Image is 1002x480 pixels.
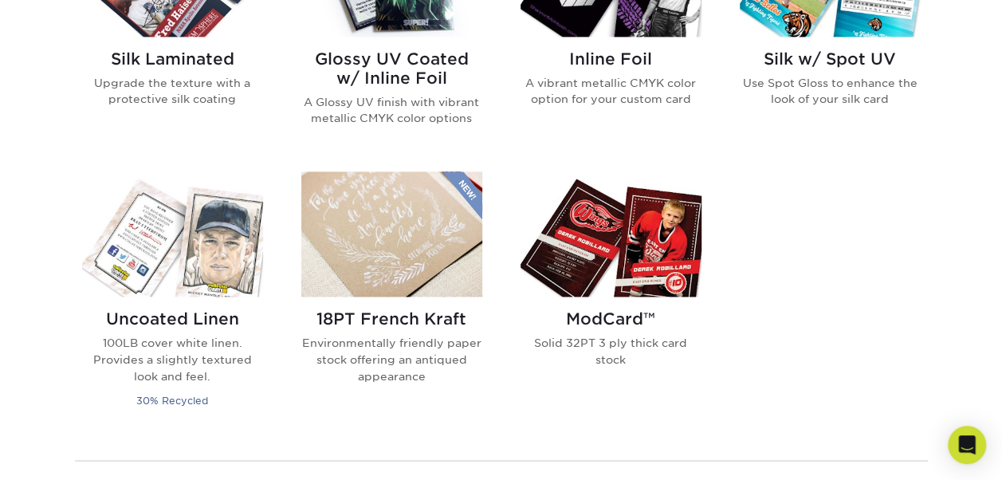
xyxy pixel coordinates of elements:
a: 18PT French Kraft Trading Cards 18PT French Kraft Environmentally friendly paper stock offering a... [301,171,482,428]
h2: Glossy UV Coated w/ Inline Foil [301,49,482,88]
p: Use Spot Gloss to enhance the look of your silk card [740,75,921,108]
small: 30% Recycled [136,394,208,406]
a: Uncoated Linen Trading Cards Uncoated Linen 100LB cover white linen. Provides a slightly textured... [82,171,263,428]
p: A vibrant metallic CMYK color option for your custom card [521,75,701,108]
h2: ModCard™ [521,309,701,329]
img: 18PT French Kraft Trading Cards [301,171,482,297]
h2: Silk w/ Spot UV [740,49,921,69]
img: ModCard™ Trading Cards [521,171,701,297]
h2: Inline Foil [521,49,701,69]
p: A Glossy UV finish with vibrant metallic CMYK color options [301,94,482,127]
a: ModCard™ Trading Cards ModCard™ Solid 32PT 3 ply thick card stock [521,171,701,428]
img: Uncoated Linen Trading Cards [82,171,263,297]
h2: Uncoated Linen [82,309,263,329]
h2: 18PT French Kraft [301,309,482,329]
p: Upgrade the texture with a protective silk coating [82,75,263,108]
p: Solid 32PT 3 ply thick card stock [521,335,701,368]
p: 100LB cover white linen. Provides a slightly textured look and feel. [82,335,263,384]
p: Environmentally friendly paper stock offering an antiqued appearance [301,335,482,384]
div: Open Intercom Messenger [948,426,986,464]
img: New Product [442,171,482,219]
h2: Silk Laminated [82,49,263,69]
